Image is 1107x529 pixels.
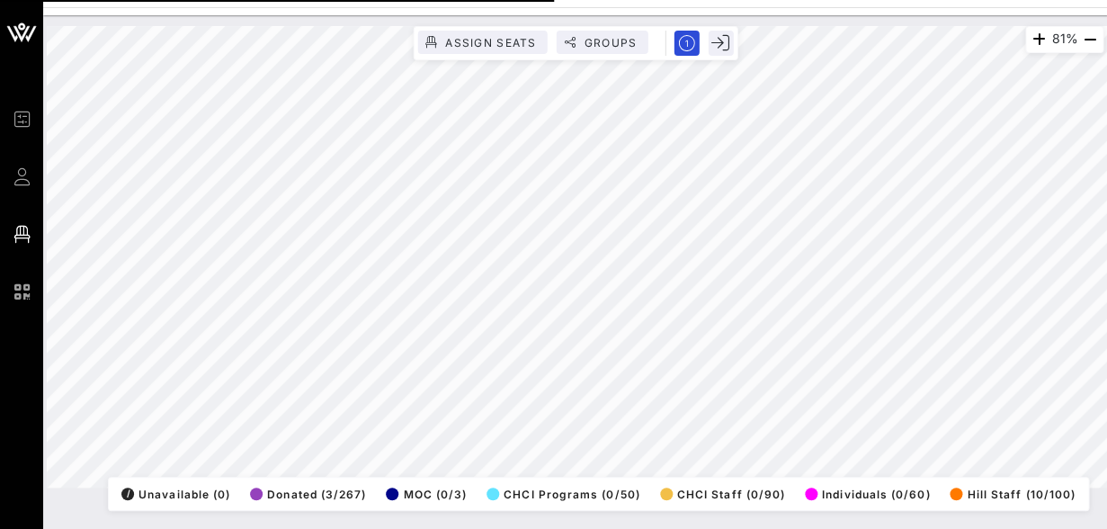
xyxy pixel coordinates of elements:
[556,31,647,54] button: Groups
[444,36,536,49] span: Assign Seats
[245,481,366,507] button: Donated (3/267)
[805,488,930,501] span: Individuals (0/60)
[487,488,640,501] span: CHCI Programs (0/50)
[386,488,467,501] span: MOC (0/3)
[799,481,930,507] button: Individuals (0/60)
[121,488,134,500] div: /
[116,481,230,507] button: /Unavailable (0)
[481,481,640,507] button: CHCI Programs (0/50)
[583,36,637,49] span: Groups
[121,488,230,501] span: Unavailable (0)
[655,481,785,507] button: CHCI Staff (0/90)
[660,488,785,501] span: CHCI Staff (0/90)
[417,31,547,54] button: Assign Seats
[944,481,1075,507] button: Hill Staff (10/100)
[250,488,366,501] span: Donated (3/267)
[1025,26,1103,53] div: 81%
[380,481,467,507] button: MOC (0/3)
[950,488,1075,501] span: Hill Staff (10/100)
